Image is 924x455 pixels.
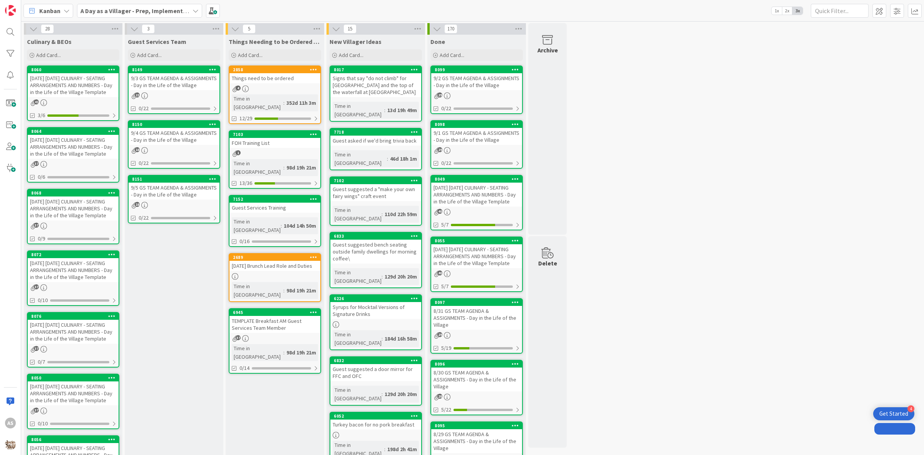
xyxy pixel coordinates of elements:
span: 0/22 [441,104,451,112]
div: 98d 19h 21m [285,348,318,357]
div: 6052Turkey bacon for no pork breakfast [330,413,421,430]
span: : [382,210,383,218]
div: 80989/1 GS TEAM AGENDA & ASSIGNMENTS - Day in the Life of the Village [431,121,522,145]
div: Get Started [879,410,908,418]
span: 170 [444,24,457,34]
input: Quick Filter... [811,4,869,18]
div: 6833Guest suggested bench seating outside family dwellings for morning coffee\ [330,233,421,264]
div: Time in [GEOGRAPHIC_DATA] [232,217,281,234]
div: 8150 [132,122,219,127]
div: 2858 [233,67,320,72]
span: Add Card... [440,52,464,59]
div: 6052 [334,413,421,419]
div: 80958/29 GS TEAM AGENDA & ASSIGNMENTS - Day in the Life of the Village [431,422,522,453]
div: 9/5 GS TEAM AGENDA & ASSIGNMENTS - Day in the Life of the Village [129,183,219,200]
div: 6833 [330,233,421,240]
span: 28 [437,394,442,399]
div: 7152 [229,196,320,203]
div: 8072 [28,251,119,258]
div: 8064 [28,128,119,135]
span: Kanban [39,6,60,15]
div: 98d 19h 21m [285,163,318,172]
div: 8056 [28,436,119,443]
span: 3x [792,7,803,15]
div: 8017 [334,67,421,72]
span: Done [430,38,445,45]
span: 0/10 [38,420,48,428]
span: 0/6 [38,173,45,181]
div: 8072 [31,252,119,257]
div: 6832 [334,358,421,363]
a: 6226Syrups for Mocktail Versions of Signature DrinksTime in [GEOGRAPHIC_DATA]:184d 16h 58m [330,294,422,350]
div: 2858Things need to be ordered [229,66,320,83]
div: 110d 22h 59m [383,210,419,218]
span: : [283,348,285,357]
a: 80968/30 GS TEAM AGENDA & ASSIGNMENTS - Day in the Life of the Village5/22 [430,360,523,415]
div: 7102 [334,178,421,183]
span: Add Card... [238,52,263,59]
div: 6945 [233,310,320,315]
div: Time in [GEOGRAPHIC_DATA] [333,102,384,119]
div: Guest Services Training [229,203,320,213]
div: 8068 [28,190,119,196]
div: 8060[DATE] [DATE] CULINARY - SEATING ARRANGEMENTS AND NUMBERS - Day in the Life of the Village Te... [28,66,119,97]
div: 6945 [229,309,320,316]
b: A Day as a Villager - Prep, Implement and Execute [80,7,218,15]
div: 8076 [28,313,119,320]
div: 8149 [132,67,219,72]
div: [DATE] [DATE] CULINARY - SEATING ARRANGEMENTS AND NUMBERS - Day in the Life of the Village Template [28,258,119,282]
div: 8151 [129,176,219,183]
a: 7103FOH Training ListTime in [GEOGRAPHIC_DATA]:98d 19h 21m13/36 [229,130,321,189]
div: 8055 [435,238,522,243]
div: 9/3 GS TEAM AGENDA & ASSIGNMENTS - Day in the Life of the Village [129,73,219,90]
a: 8055[DATE] [DATE] CULINARY - SEATING ARRANGEMENTS AND NUMBERS - Day in the Life of the Village Te... [430,237,523,292]
div: 8068[DATE] [DATE] CULINARY - SEATING ARRANGEMENTS AND NUMBERS - Day in the Life of the Village Te... [28,190,119,220]
div: 8099 [431,66,522,73]
a: 8072[DATE] [DATE] CULINARY - SEATING ARRANGEMENTS AND NUMBERS - Day in the Life of the Village Te... [27,250,119,306]
div: 8/30 GS TEAM AGENDA & ASSIGNMENTS - Day in the Life of the Village [431,368,522,391]
span: 12/29 [239,114,252,123]
div: 7102Guest suggested a "make your own fairy wings" craft event [330,177,421,201]
div: 81499/3 GS TEAM AGENDA & ASSIGNMENTS - Day in the Life of the Village [129,66,219,90]
div: 7718 [330,129,421,136]
a: 2689[DATE] Brunch Lead Role and DutiesTime in [GEOGRAPHIC_DATA]:98d 19h 21m [229,253,321,302]
a: 81499/3 GS TEAM AGENDA & ASSIGNMENTS - Day in the Life of the Village0/22 [128,65,220,114]
a: 6833Guest suggested bench seating outside family dwellings for morning coffee\Time in [GEOGRAPHIC... [330,232,422,288]
span: 37 [34,408,39,413]
img: avatar [5,439,16,450]
span: 5 [243,24,256,34]
div: 7103 [229,131,320,138]
div: 8096 [431,361,522,368]
div: 8095 [435,423,522,428]
span: : [387,154,388,163]
div: 6052 [330,413,421,420]
a: 80989/1 GS TEAM AGENDA & ASSIGNMENTS - Day in the Life of the Village0/22 [430,120,523,169]
span: Add Card... [137,52,162,59]
div: 8099 [435,67,522,72]
div: [DATE] [DATE] CULINARY - SEATING ARRANGEMENTS AND NUMBERS - Day in the Life of the Village Template [28,381,119,405]
div: 7103 [233,132,320,137]
div: 8064[DATE] [DATE] CULINARY - SEATING ARRANGEMENTS AND NUMBERS - Day in the Life of the Village Te... [28,128,119,159]
div: 198d 2h 41m [385,445,419,453]
span: 0/22 [139,159,149,167]
div: 104d 14h 50m [282,222,318,230]
span: 15 [343,24,357,34]
div: AS [5,418,16,428]
div: [DATE] [DATE] CULINARY - SEATING ARRANGEMENTS AND NUMBERS - Day in the Life of the Village Template [28,196,119,220]
div: 7718 [334,129,421,135]
div: 8096 [435,361,522,367]
div: Guest suggested bench seating outside family dwellings for morning coffee\ [330,240,421,264]
div: 8049 [435,176,522,182]
div: 6832Guest suggested a door mirror for FFC and OFC [330,357,421,381]
span: Culinary & BEOs [27,38,72,45]
div: [DATE] [DATE] CULINARY - SEATING ARRANGEMENTS AND NUMBERS - Day in the Life of the Village Template [431,244,522,268]
span: Things Needing to be Ordered - PUT IN CARD, Don't make new card [229,38,321,45]
span: : [384,106,385,114]
div: 80999/2 GS TEAM AGENDA & ASSIGNMENTS - Day in the Life of the Village [431,66,522,90]
span: 5/22 [441,406,451,414]
span: 18 [135,147,140,152]
div: 8095 [431,422,522,429]
span: 13/36 [239,179,252,187]
span: 29 [437,92,442,97]
a: 8049[DATE] [DATE] CULINARY - SEATING ARRANGEMENTS AND NUMBERS - Day in the Life of the Village Te... [430,175,523,230]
